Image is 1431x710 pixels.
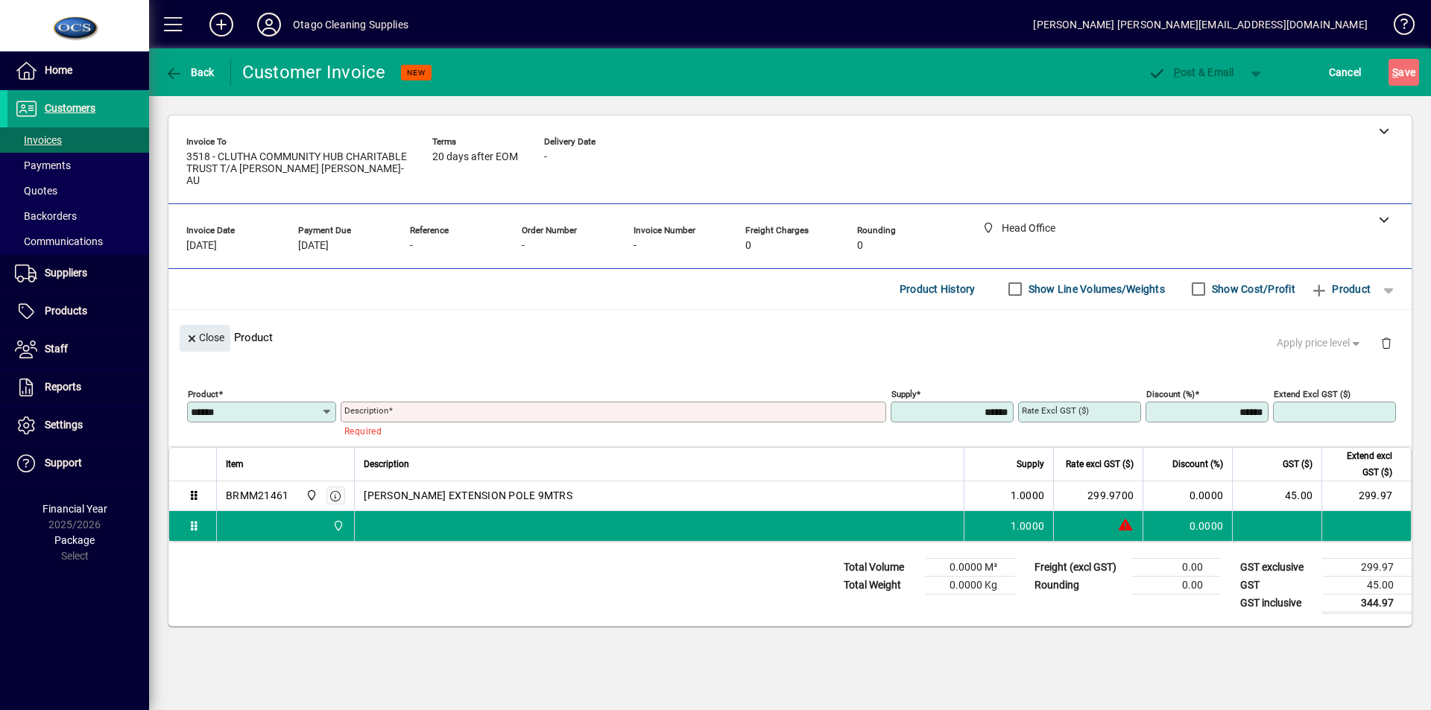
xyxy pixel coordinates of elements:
[7,255,149,292] a: Suppliers
[1146,389,1195,399] mat-label: Discount (%)
[1017,456,1044,472] span: Supply
[1172,456,1223,472] span: Discount (%)
[15,159,71,171] span: Payments
[7,445,149,482] a: Support
[226,488,288,503] div: BRMM21461
[45,419,83,431] span: Settings
[15,134,62,146] span: Invoices
[1011,488,1045,503] span: 1.0000
[45,343,68,355] span: Staff
[1066,456,1134,472] span: Rate excl GST ($)
[1033,13,1368,37] div: [PERSON_NAME] [PERSON_NAME][EMAIL_ADDRESS][DOMAIN_NAME]
[245,11,293,38] button: Profile
[1131,576,1221,594] td: 0.00
[1174,66,1181,78] span: P
[1277,335,1363,351] span: Apply price level
[165,66,215,78] span: Back
[168,310,1412,364] div: Product
[1027,558,1131,576] td: Freight (excl GST)
[364,488,572,503] span: [PERSON_NAME] EXTENSION POLE 9MTRS
[7,178,149,203] a: Quotes
[891,389,916,399] mat-label: Supply
[15,235,103,247] span: Communications
[7,127,149,153] a: Invoices
[344,405,388,416] mat-label: Description
[1368,325,1404,361] button: Delete
[7,331,149,368] a: Staff
[1233,576,1322,594] td: GST
[1209,282,1295,297] label: Show Cost/Profit
[926,576,1015,594] td: 0.0000 Kg
[1329,60,1362,84] span: Cancel
[407,68,426,77] span: NEW
[45,64,72,76] span: Home
[1392,60,1415,84] span: ave
[7,369,149,406] a: Reports
[242,60,386,84] div: Customer Invoice
[926,558,1015,576] td: 0.0000 M³
[15,185,57,197] span: Quotes
[634,240,636,252] span: -
[7,203,149,229] a: Backorders
[1322,594,1412,612] td: 344.97
[1392,66,1398,78] span: S
[1026,282,1165,297] label: Show Line Volumes/Weights
[186,240,217,252] span: [DATE]
[410,240,413,252] span: -
[522,240,525,252] span: -
[1148,66,1234,78] span: ost & Email
[1011,519,1045,533] span: 1.0000
[7,52,149,89] a: Home
[1143,481,1232,511] td: 0.0000
[1321,481,1411,511] td: 299.97
[180,325,230,352] button: Close
[1283,456,1312,472] span: GST ($)
[836,576,926,594] td: Total Weight
[176,331,234,344] app-page-header-button: Close
[186,326,224,350] span: Close
[1368,335,1404,349] app-page-header-button: Delete
[1331,448,1392,481] span: Extend excl GST ($)
[1027,576,1131,594] td: Rounding
[45,267,87,279] span: Suppliers
[1022,405,1089,416] mat-label: Rate excl GST ($)
[894,276,982,302] button: Product History
[188,389,218,399] mat-label: Product
[344,422,874,438] mat-error: Required
[7,153,149,178] a: Payments
[857,240,863,252] span: 0
[7,407,149,444] a: Settings
[1232,481,1321,511] td: 45.00
[1383,3,1412,51] a: Knowledge Base
[161,59,218,86] button: Back
[1131,558,1221,576] td: 0.00
[42,503,107,515] span: Financial Year
[1140,59,1242,86] button: Post & Email
[45,102,95,114] span: Customers
[45,305,87,317] span: Products
[329,518,346,534] span: Head Office
[1233,558,1322,576] td: GST exclusive
[1063,488,1134,503] div: 299.9700
[7,293,149,330] a: Products
[149,59,231,86] app-page-header-button: Back
[1143,511,1232,541] td: 0.0000
[186,151,410,186] span: 3518 - CLUTHA COMMUNITY HUB CHARITABLE TRUST T/A [PERSON_NAME] [PERSON_NAME]-AU
[745,240,751,252] span: 0
[544,151,547,163] span: -
[900,277,976,301] span: Product History
[302,487,319,504] span: Head Office
[1274,389,1351,399] mat-label: Extend excl GST ($)
[1271,329,1369,356] button: Apply price level
[54,534,95,546] span: Package
[1233,594,1322,612] td: GST inclusive
[1389,59,1419,86] button: Save
[45,381,81,393] span: Reports
[1325,59,1365,86] button: Cancel
[1322,558,1412,576] td: 299.97
[298,240,329,252] span: [DATE]
[293,13,408,37] div: Otago Cleaning Supplies
[432,151,518,163] span: 20 days after EOM
[836,558,926,576] td: Total Volume
[198,11,245,38] button: Add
